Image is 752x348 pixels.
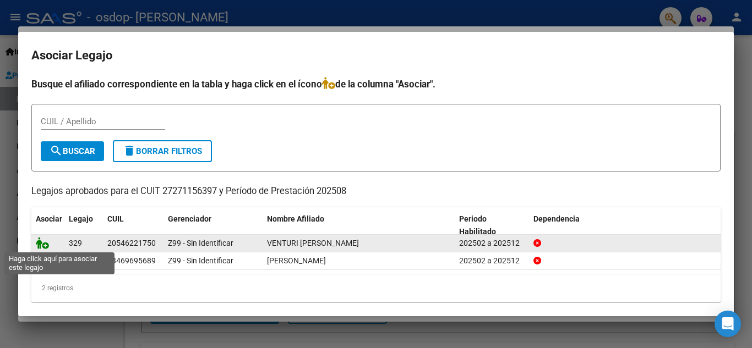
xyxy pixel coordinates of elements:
[715,311,741,337] div: Open Intercom Messenger
[168,214,211,223] span: Gerenciador
[50,146,95,156] span: Buscar
[113,140,212,162] button: Borrar Filtros
[533,214,580,223] span: Dependencia
[31,185,721,198] p: Legajos aprobados para el CUIT 27271156397 y Período de Prestación 202508
[64,207,103,244] datatable-header-cell: Legajo
[529,207,721,244] datatable-header-cell: Dependencia
[31,207,64,244] datatable-header-cell: Asociar
[267,256,326,265] span: GIULIANTE MATIAS RAFAEL
[69,239,82,247] span: 329
[263,207,455,244] datatable-header-cell: Nombre Afiliado
[168,256,233,265] span: Z99 - Sin Identificar
[31,45,721,66] h2: Asociar Legajo
[168,239,233,247] span: Z99 - Sin Identificar
[459,214,496,236] span: Periodo Habilitado
[41,141,104,161] button: Buscar
[50,144,63,157] mat-icon: search
[267,239,359,247] span: VENTURI LEONARDO MATIAS
[31,77,721,91] h4: Busque el afiliado correspondiente en la tabla y haga click en el ícono de la columna "Asociar".
[107,214,124,223] span: CUIL
[107,255,156,267] div: 23469695689
[31,274,721,302] div: 2 registros
[123,146,202,156] span: Borrar Filtros
[69,256,82,265] span: 271
[459,237,525,250] div: 202502 a 202512
[103,207,164,244] datatable-header-cell: CUIL
[164,207,263,244] datatable-header-cell: Gerenciador
[459,255,525,267] div: 202502 a 202512
[36,214,62,223] span: Asociar
[267,214,324,223] span: Nombre Afiliado
[123,144,136,157] mat-icon: delete
[69,214,93,223] span: Legajo
[107,237,156,250] div: 20546221750
[455,207,529,244] datatable-header-cell: Periodo Habilitado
